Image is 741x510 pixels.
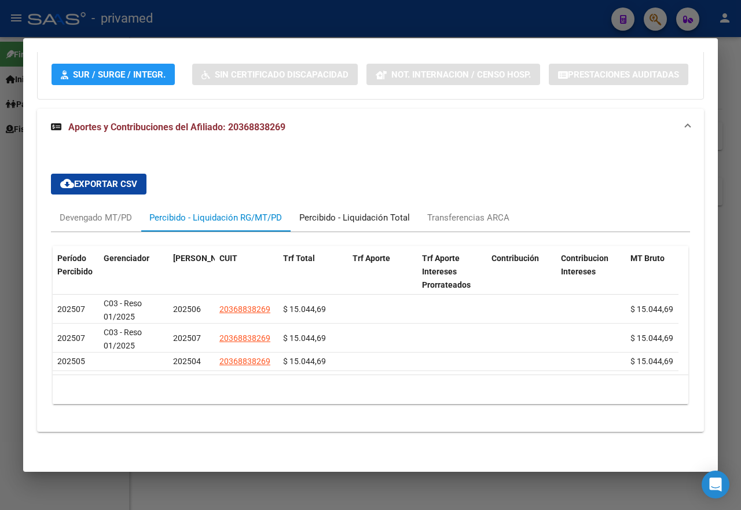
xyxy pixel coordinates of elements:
[491,254,539,263] span: Contribución
[366,64,540,85] button: Not. Internacion / Censo Hosp.
[549,64,688,85] button: Prestaciones Auditadas
[219,357,270,366] span: 20368838269
[219,304,270,314] span: 20368838269
[192,64,358,85] button: Sin Certificado Discapacidad
[626,246,695,297] datatable-header-cell: MT Bruto
[37,146,704,432] div: Aportes y Contribuciones del Afiliado: 20368838269
[57,304,85,314] span: 202507
[173,333,201,343] span: 202507
[283,333,326,343] span: $ 15.044,69
[215,246,278,297] datatable-header-cell: CUIT
[283,304,326,314] span: $ 15.044,69
[99,246,168,297] datatable-header-cell: Gerenciador
[630,304,673,314] span: $ 15.044,69
[57,357,85,366] span: 202505
[630,254,665,263] span: MT Bruto
[630,333,673,343] span: $ 15.044,69
[278,246,348,297] datatable-header-cell: Trf Total
[173,304,201,314] span: 202506
[630,357,673,366] span: $ 15.044,69
[417,246,487,297] datatable-header-cell: Trf Aporte Intereses Prorrateados
[299,211,410,224] div: Percibido - Liquidación Total
[104,254,149,263] span: Gerenciador
[37,109,704,146] mat-expansion-panel-header: Aportes y Contribuciones del Afiliado: 20368838269
[556,246,626,297] datatable-header-cell: Contribucion Intereses
[53,246,99,297] datatable-header-cell: Período Percibido
[348,246,417,297] datatable-header-cell: Trf Aporte
[73,69,166,80] span: SUR / SURGE / INTEGR.
[149,211,282,224] div: Percibido - Liquidación RG/MT/PD
[57,254,93,276] span: Período Percibido
[168,246,215,297] datatable-header-cell: Período Devengado
[391,69,531,80] span: Not. Internacion / Censo Hosp.
[60,179,137,189] span: Exportar CSV
[353,254,390,263] span: Trf Aporte
[52,64,175,85] button: SUR / SURGE / INTEGR.
[702,471,729,498] div: Open Intercom Messenger
[422,254,471,289] span: Trf Aporte Intereses Prorrateados
[568,69,679,80] span: Prestaciones Auditadas
[487,246,556,297] datatable-header-cell: Contribución
[561,254,608,276] span: Contribucion Intereses
[173,254,236,263] span: [PERSON_NAME]
[215,69,349,80] span: Sin Certificado Discapacidad
[427,211,509,224] div: Transferencias ARCA
[219,333,270,343] span: 20368838269
[60,211,132,224] div: Devengado MT/PD
[104,328,142,350] span: C03 - Reso 01/2025
[68,122,285,133] span: Aportes y Contribuciones del Afiliado: 20368838269
[283,357,326,366] span: $ 15.044,69
[57,333,85,343] span: 202507
[219,254,237,263] span: CUIT
[51,174,146,195] button: Exportar CSV
[283,254,315,263] span: Trf Total
[173,357,201,366] span: 202504
[60,177,74,190] mat-icon: cloud_download
[104,299,142,321] span: C03 - Reso 01/2025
